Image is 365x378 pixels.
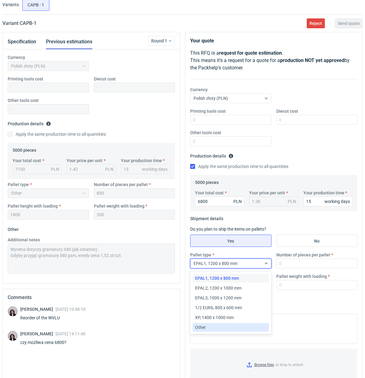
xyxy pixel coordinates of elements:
strong: Your quote [190,38,214,44]
span: XP, 1400 x 1000 mm [195,314,234,321]
span: EPAL2, 1200 x 1000 mm [195,285,241,291]
div: PLN [51,166,59,172]
label: Number of pieces per pallet [276,252,330,258]
div: PLN [233,198,242,205]
button: Specification [8,34,36,49]
label: Other tools cost [8,97,39,103]
label: Currency [190,87,208,93]
button: Reject [307,18,325,28]
label: Pallet type [8,181,29,188]
input: 0 [190,136,271,146]
label: Printing tools cost [8,76,43,82]
input: 0 [190,115,271,125]
span: 1/2 EUR6, 800 x 600 mm [195,305,242,311]
label: Diecut cost [94,76,116,82]
span: EPAL3, 1000 x 1200 mm [195,295,241,301]
span: [PERSON_NAME] [20,307,56,312]
strong: production NOT yet approved [280,57,344,63]
label: Variants: [2,2,20,8]
label: Additional notes [8,237,40,243]
span: [DATE] 14:11:40 [56,331,86,336]
span: Send quote [338,21,360,25]
span: Other [195,324,206,330]
label: Printing tools cost [190,108,226,114]
div: working days [325,198,350,205]
label: Yes [190,235,271,247]
label: Your price per unit [249,190,285,196]
span: Polish złoty (PLN) [194,96,228,101]
span: [DATE] 10:48:10 [56,307,86,312]
img: Sebastian Markut [8,306,18,316]
label: Your price per unit [67,158,102,164]
label: Pallet height with loading [8,203,58,209]
span: EPAL1, 1200 x 800 mm [194,261,237,266]
label: Your total cost [195,190,224,196]
label: No [276,235,358,247]
label: Pallet type [190,252,211,258]
p: This RFQ is a . This means it's a request for a quote for a by the Packhelp's customer. [190,49,357,72]
legend: 5000 pieces [13,145,36,153]
div: PLN [288,198,296,205]
span: [PERSON_NAME] [20,331,56,336]
h2: Comments [8,294,175,301]
label: Your production time [303,190,344,196]
span: EPAL1, 1200 x 800 mm [195,275,239,281]
label: Diecut cost [276,108,298,114]
legend: 5000 pieces [195,177,219,185]
label: Apply the same production time to all quantities [190,163,288,170]
div: czy możliwa cena 6800? [20,339,86,345]
label: Do you plan to ship the items on pallets? [190,227,266,232]
input: 0 [276,280,358,290]
button: Send quote [335,18,363,28]
label: Apply the same production time to all quantities [8,131,106,137]
input: 0 [276,259,358,268]
input: 0 [303,197,352,206]
div: Reorder of the WVLU [20,315,86,321]
div: PLN [105,166,113,172]
label: Your total cost [13,158,41,164]
button: Previous estimations [46,34,92,49]
input: 0 [195,197,244,206]
h2: Variant CAPB - 1 [2,20,36,27]
legend: Shipment details [190,214,223,221]
strong: request for quote estimation [219,50,282,56]
div: working days [142,166,167,172]
label: Pallet weight with loading [276,273,327,279]
label: Currency [8,54,25,60]
span: Reject [309,21,322,25]
legend: Other [8,224,19,232]
legend: Production details [8,119,51,126]
label: Pallet weight with loading [94,203,144,209]
label: Your production time [121,158,162,164]
input: 0 [276,115,358,125]
span: Round 1 [151,38,168,44]
label: Other tools cost [190,130,221,136]
textarea: Wycena dotyczy gramatury 340 (jak ostatnio). Gdyby przyjąć gramaturę 380 gsm, wtedy cena 1,52 zł/... [8,244,175,274]
legend: Production details [190,151,233,158]
img: Sebastian Markut [8,331,18,341]
label: Number of pieces per pallet [94,181,148,188]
